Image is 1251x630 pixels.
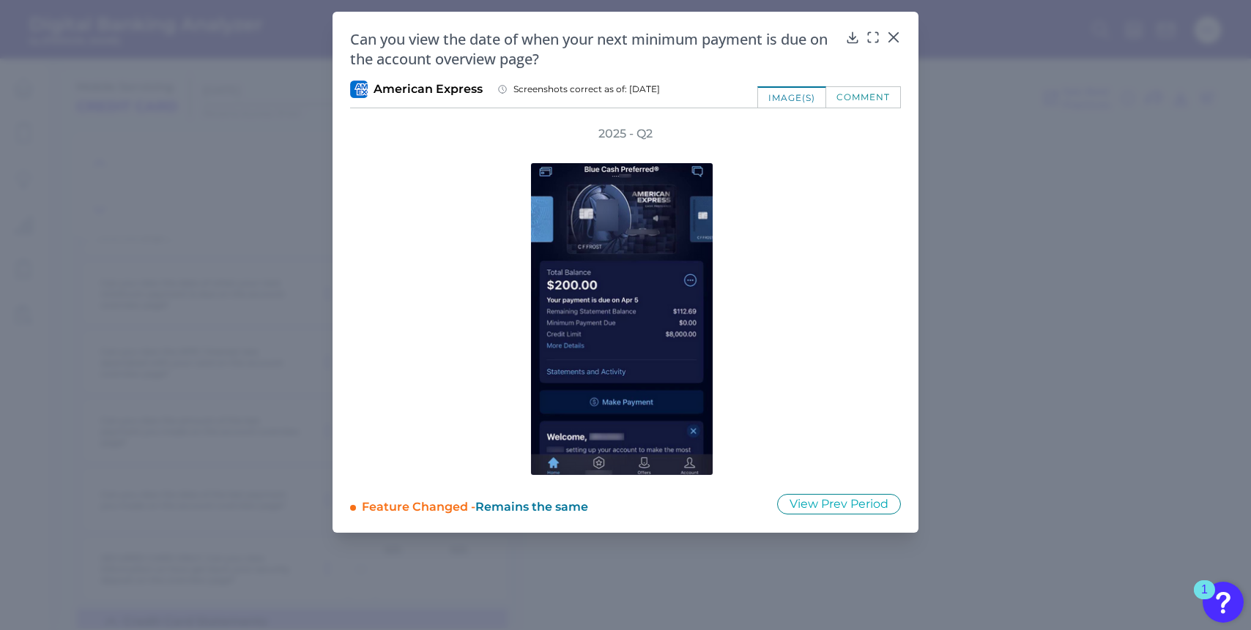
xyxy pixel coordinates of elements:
h2: Can you view the date of when your next minimum payment is due on the account overview page? [350,29,839,69]
img: 3082-01-Amexi-US-2025-Q2-CC-MOS.png [530,162,713,476]
span: Screenshots correct as of: [DATE] [513,83,660,95]
div: image(s) [757,86,826,108]
button: View Prev Period [777,494,901,514]
h3: 2025 - Q2 [598,126,653,142]
button: Open Resource Center, 1 new notification [1203,582,1244,623]
span: American Express [374,81,483,97]
div: 1 [1201,590,1208,609]
div: Feature Changed - [362,493,757,515]
span: Remains the same [475,500,588,514]
img: American Express [350,80,368,98]
div: comment [826,86,901,108]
